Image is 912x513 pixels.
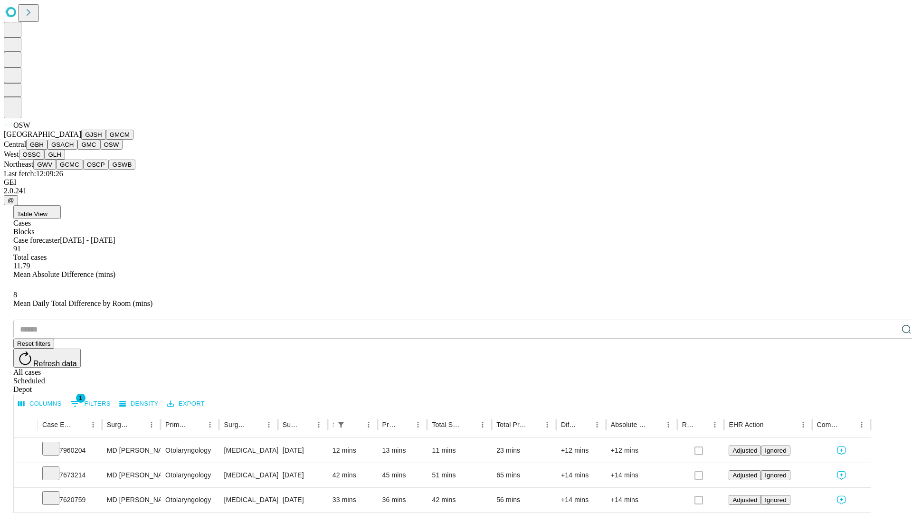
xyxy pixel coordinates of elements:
[117,397,161,411] button: Density
[299,418,312,431] button: Sort
[81,130,106,140] button: GJSH
[283,421,298,428] div: Surgery Date
[107,488,156,512] div: MD [PERSON_NAME] [PERSON_NAME]
[262,418,275,431] button: Menu
[411,418,425,431] button: Menu
[165,421,189,428] div: Primary Service
[496,463,551,487] div: 65 mins
[190,418,203,431] button: Sort
[382,421,398,428] div: Predicted In Room Duration
[73,418,86,431] button: Sort
[203,418,217,431] button: Menu
[60,236,115,244] span: [DATE] - [DATE]
[561,488,601,512] div: +14 mins
[33,360,77,368] span: Refresh data
[761,495,790,505] button: Ignored
[855,418,868,431] button: Menu
[283,463,323,487] div: [DATE]
[732,496,757,503] span: Adjusted
[77,140,100,150] button: GMC
[68,396,113,411] button: Show filters
[76,393,85,403] span: 1
[26,140,47,150] button: GBH
[382,488,423,512] div: 36 mins
[109,160,136,170] button: GSWB
[4,150,19,158] span: West
[4,187,908,195] div: 2.0.241
[432,463,487,487] div: 51 mins
[382,463,423,487] div: 45 mins
[13,270,115,278] span: Mean Absolute Difference (mins)
[590,418,604,431] button: Menu
[463,418,476,431] button: Sort
[13,245,21,253] span: 91
[398,418,411,431] button: Sort
[4,170,63,178] span: Last fetch: 12:09:26
[332,438,373,463] div: 12 mins
[611,488,673,512] div: +14 mins
[13,349,81,368] button: Refresh data
[577,418,590,431] button: Sort
[42,488,97,512] div: 7620759
[224,488,273,512] div: [MEDICAL_DATA] INSERTION TUBE [MEDICAL_DATA]
[165,488,214,512] div: Otolaryngology
[708,418,722,431] button: Menu
[107,421,131,428] div: Surgeon Name
[334,418,348,431] div: 1 active filter
[106,130,133,140] button: GMCM
[4,160,33,168] span: Northeast
[33,160,56,170] button: GWV
[817,421,841,428] div: Comments
[100,140,123,150] button: OSW
[224,438,273,463] div: [MEDICAL_DATA] INSERTION TUBE [MEDICAL_DATA]
[332,463,373,487] div: 42 mins
[761,446,790,456] button: Ignored
[541,418,554,431] button: Menu
[107,438,156,463] div: MD [PERSON_NAME] [PERSON_NAME]
[56,160,83,170] button: GCMC
[224,463,273,487] div: [MEDICAL_DATA] UNDER AGE [DEMOGRAPHIC_DATA]
[561,421,576,428] div: Difference
[695,418,708,431] button: Sort
[761,470,790,480] button: Ignored
[362,418,375,431] button: Menu
[83,160,109,170] button: OSCP
[332,488,373,512] div: 33 mins
[611,463,673,487] div: +14 mins
[283,438,323,463] div: [DATE]
[765,496,786,503] span: Ignored
[13,236,60,244] span: Case forecaster
[19,150,45,160] button: OSSC
[732,447,757,454] span: Adjusted
[4,195,18,205] button: @
[729,470,761,480] button: Adjusted
[283,488,323,512] div: [DATE]
[797,418,810,431] button: Menu
[16,397,64,411] button: Select columns
[382,438,423,463] div: 13 mins
[13,299,152,307] span: Mean Daily Total Difference by Room (mins)
[165,438,214,463] div: Otolaryngology
[224,421,247,428] div: Surgery Name
[496,488,551,512] div: 56 mins
[312,418,325,431] button: Menu
[648,418,662,431] button: Sort
[611,438,673,463] div: +12 mins
[145,418,158,431] button: Menu
[334,418,348,431] button: Show filters
[611,421,647,428] div: Absolute Difference
[42,421,72,428] div: Case Epic Id
[17,340,50,347] span: Reset filters
[44,150,65,160] button: GLH
[13,262,30,270] span: 11.79
[8,197,14,204] span: @
[13,291,17,299] span: 8
[432,438,487,463] div: 11 mins
[476,418,489,431] button: Menu
[13,339,54,349] button: Reset filters
[165,397,207,411] button: Export
[13,253,47,261] span: Total cases
[47,140,77,150] button: GSACH
[765,472,786,479] span: Ignored
[432,488,487,512] div: 42 mins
